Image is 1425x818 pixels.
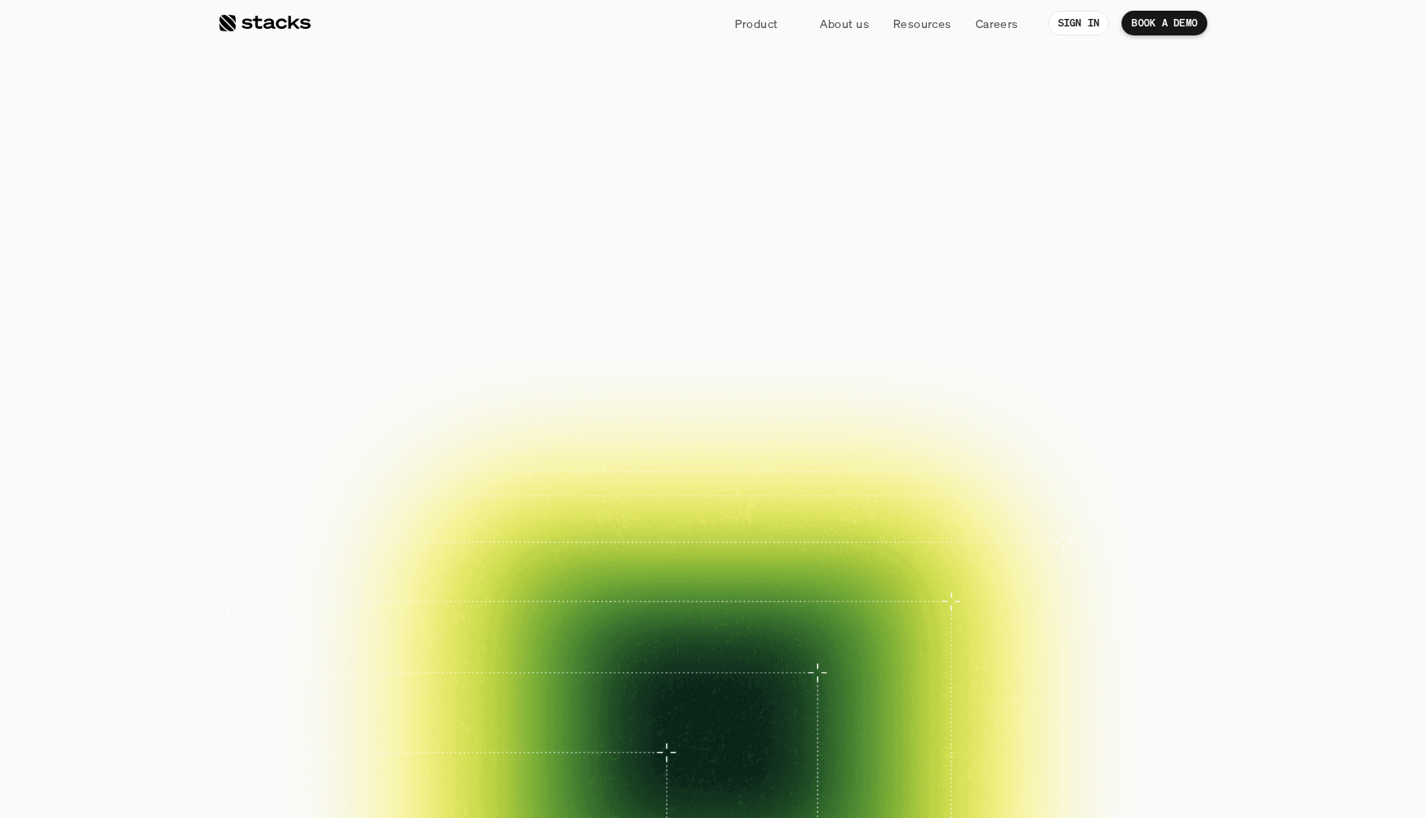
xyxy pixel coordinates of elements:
[576,359,665,381] p: BOOK A DEMO
[727,359,849,381] p: EXPLORE PRODUCT
[810,8,879,38] a: About us
[553,122,824,193] span: financial
[1048,11,1110,35] a: SIGN IN
[837,122,1009,193] span: close.
[517,193,908,264] span: Reimagined.
[893,15,952,32] p: Resources
[700,350,877,390] a: EXPLORE PRODUCT
[966,8,1028,38] a: Careers
[1122,11,1207,35] a: BOOK A DEMO
[1131,17,1197,29] p: BOOK A DEMO
[548,350,692,390] a: BOOK A DEMO
[820,15,869,32] p: About us
[1058,17,1100,29] p: SIGN IN
[517,282,909,331] p: Close your books faster, smarter, and risk-free with Stacks, the AI tool for accounting teams.
[735,15,778,32] p: Product
[883,8,962,38] a: Resources
[976,15,1018,32] p: Careers
[416,122,540,193] span: The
